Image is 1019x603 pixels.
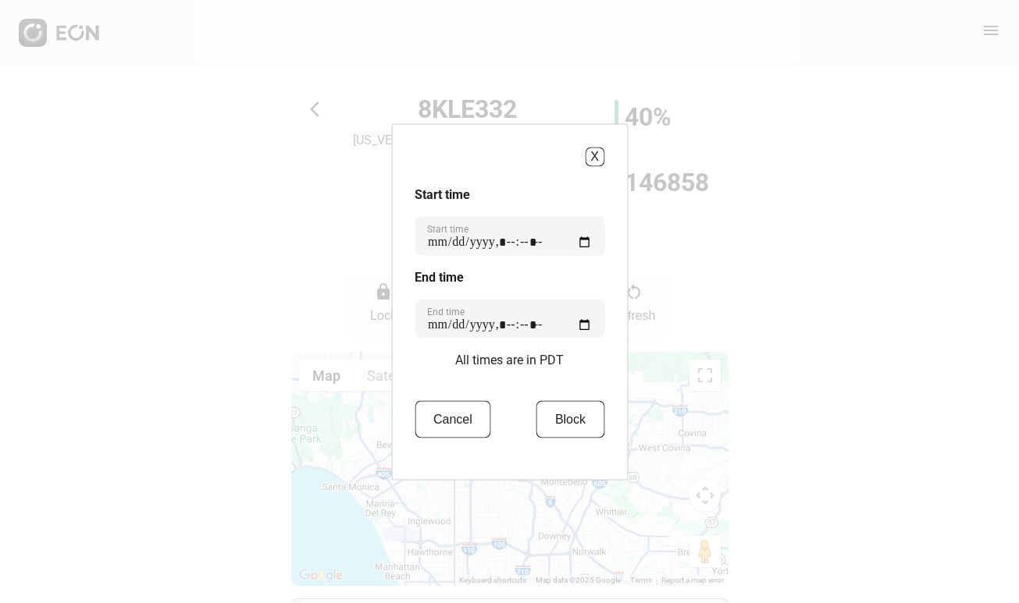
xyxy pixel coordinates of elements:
label: End time [427,305,465,317]
p: All times are in PDT [455,350,564,369]
button: X [585,147,604,166]
button: Cancel [415,400,491,438]
h3: End time [415,268,604,286]
label: Start time [427,222,469,235]
h3: Start time [415,185,604,204]
button: Block [536,400,604,438]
